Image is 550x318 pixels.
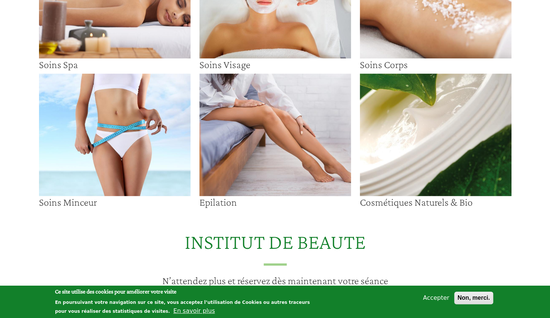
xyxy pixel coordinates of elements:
[360,58,511,71] h3: Soins Corps
[420,293,452,302] button: Accepter
[454,292,493,304] button: Non, merci.
[199,196,351,209] h3: Epilation
[4,274,546,287] h3: N’attendez plus et réservez dès maintenant votre séance
[39,74,191,196] img: Soins Minceur
[199,58,351,71] h3: Soins Visage
[199,74,351,196] img: Epilation
[360,196,511,209] h3: Cosmétiques Naturels & Bio
[360,74,511,196] img: Cosmétiques Naturels & Bio
[4,229,546,266] h2: INSTITUT DE BEAUTE
[39,58,191,71] h3: Soins Spa
[173,306,215,315] button: En savoir plus
[55,300,310,314] p: En poursuivant votre navigation sur ce site, vous acceptez l’utilisation de Cookies ou autres tra...
[55,288,319,296] h2: Ce site utilise des cookies pour améliorer votre visite
[39,196,191,209] h3: Soins Minceur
